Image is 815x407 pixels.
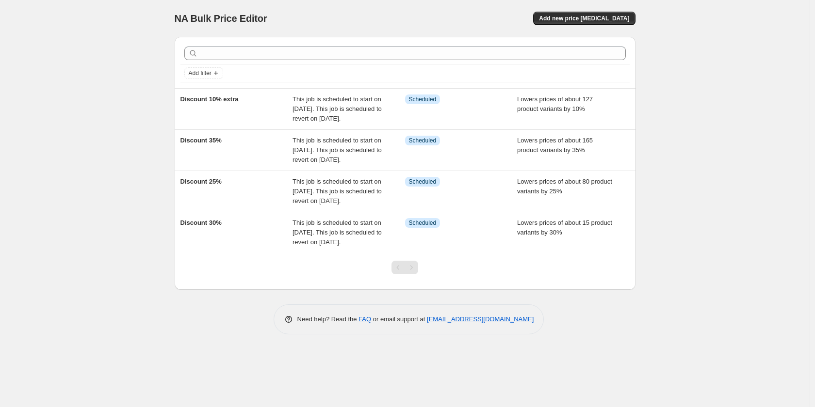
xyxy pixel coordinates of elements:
[409,219,437,227] span: Scheduled
[427,315,534,323] a: [EMAIL_ADDRESS][DOMAIN_NAME]
[391,261,418,274] nav: Pagination
[293,219,382,246] span: This job is scheduled to start on [DATE]. This job is scheduled to revert on [DATE].
[293,137,382,163] span: This job is scheduled to start on [DATE]. This job is scheduled to revert on [DATE].
[371,315,427,323] span: or email support at
[517,137,593,154] span: Lowers prices of about 165 product variants by 35%
[517,219,612,236] span: Lowers prices of about 15 product variants by 30%
[409,137,437,144] span: Scheduled
[293,95,382,122] span: This job is scheduled to start on [DATE]. This job is scheduled to revert on [DATE].
[517,178,612,195] span: Lowers prices of about 80 product variants by 25%
[409,95,437,103] span: Scheduled
[184,67,223,79] button: Add filter
[180,137,222,144] span: Discount 35%
[297,315,359,323] span: Need help? Read the
[293,178,382,204] span: This job is scheduled to start on [DATE]. This job is scheduled to revert on [DATE].
[533,12,635,25] button: Add new price [MEDICAL_DATA]
[180,178,222,185] span: Discount 25%
[175,13,267,24] span: NA Bulk Price Editor
[539,15,629,22] span: Add new price [MEDICAL_DATA]
[359,315,371,323] a: FAQ
[189,69,212,77] span: Add filter
[180,95,239,103] span: Discount 10% extra
[517,95,593,112] span: Lowers prices of about 127 product variants by 10%
[180,219,222,226] span: Discount 30%
[409,178,437,186] span: Scheduled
